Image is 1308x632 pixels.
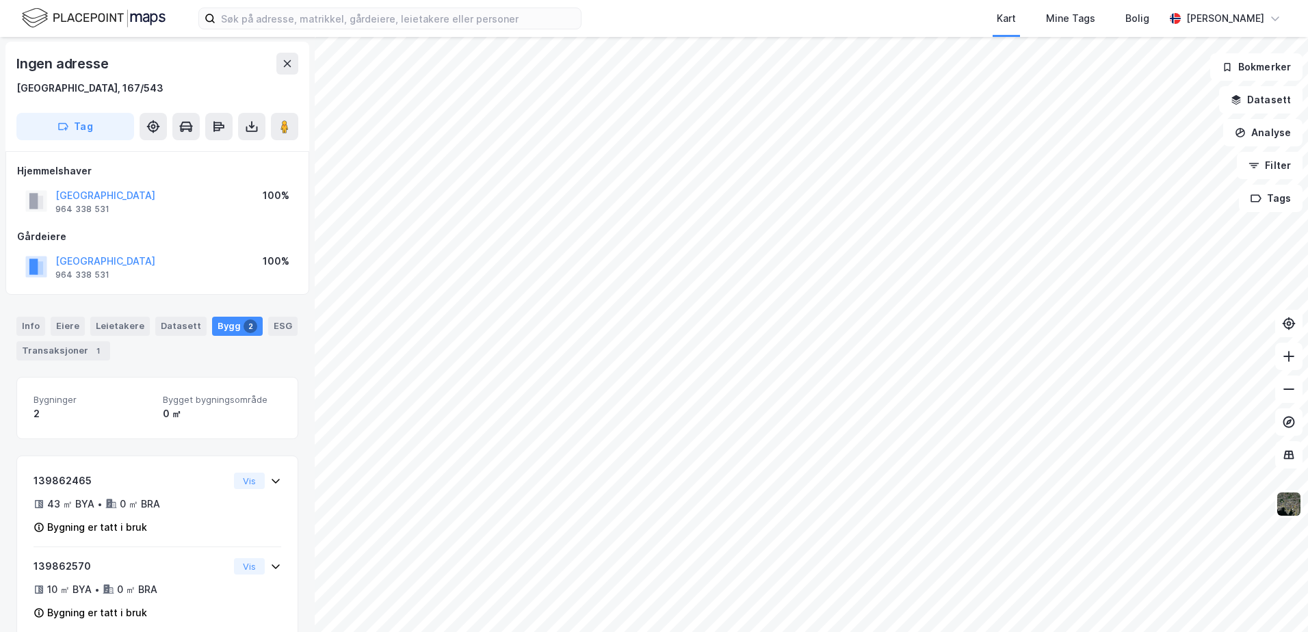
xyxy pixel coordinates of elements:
[34,473,228,489] div: 139862465
[1125,10,1149,27] div: Bolig
[163,406,281,422] div: 0 ㎡
[263,187,289,204] div: 100%
[16,341,110,360] div: Transaksjoner
[1210,53,1303,81] button: Bokmerker
[215,8,581,29] input: Søk på adresse, matrikkel, gårdeiere, leietakere eller personer
[22,6,166,30] img: logo.f888ab2527a4732fd821a326f86c7f29.svg
[1186,10,1264,27] div: [PERSON_NAME]
[16,317,45,336] div: Info
[1276,491,1302,517] img: 9k=
[51,317,85,336] div: Eiere
[212,317,263,336] div: Bygg
[47,496,94,512] div: 43 ㎡ BYA
[34,558,228,575] div: 139862570
[1240,566,1308,632] div: Kontrollprogram for chat
[94,584,100,595] div: •
[47,519,147,536] div: Bygning er tatt i bruk
[1237,152,1303,179] button: Filter
[117,581,157,598] div: 0 ㎡ BRA
[97,499,103,510] div: •
[234,558,265,575] button: Vis
[263,253,289,269] div: 100%
[1240,566,1308,632] iframe: Chat Widget
[91,344,105,358] div: 1
[155,317,207,336] div: Datasett
[55,204,109,215] div: 964 338 531
[17,163,298,179] div: Hjemmelshaver
[16,113,134,140] button: Tag
[234,473,265,489] button: Vis
[17,228,298,245] div: Gårdeiere
[34,394,152,406] span: Bygninger
[47,581,92,598] div: 10 ㎡ BYA
[1239,185,1303,212] button: Tags
[1046,10,1095,27] div: Mine Tags
[47,605,147,621] div: Bygning er tatt i bruk
[268,317,298,336] div: ESG
[16,80,163,96] div: [GEOGRAPHIC_DATA], 167/543
[244,319,257,333] div: 2
[997,10,1016,27] div: Kart
[16,53,111,75] div: Ingen adresse
[90,317,150,336] div: Leietakere
[1219,86,1303,114] button: Datasett
[163,394,281,406] span: Bygget bygningsområde
[1223,119,1303,146] button: Analyse
[120,496,160,512] div: 0 ㎡ BRA
[55,269,109,280] div: 964 338 531
[34,406,152,422] div: 2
